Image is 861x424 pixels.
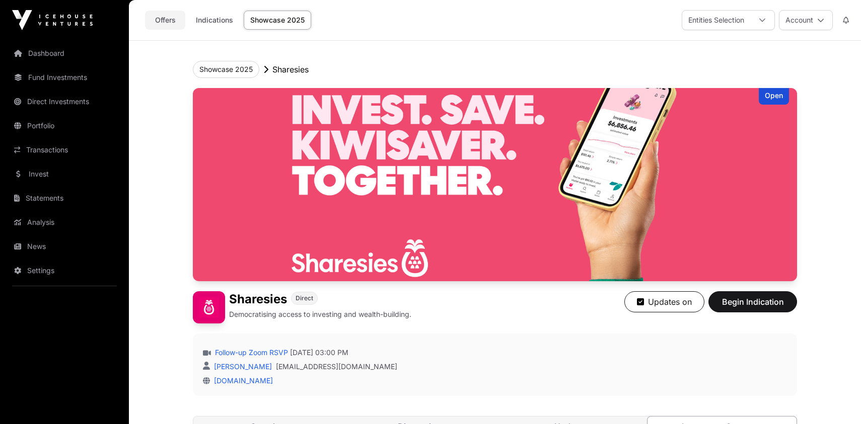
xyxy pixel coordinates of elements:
a: Settings [8,260,121,282]
img: Sharesies [193,291,225,323]
a: Offers [145,11,185,30]
a: Follow-up Zoom RSVP [213,348,288,358]
a: Invest [8,163,121,185]
iframe: Chat Widget [811,376,861,424]
a: [DOMAIN_NAME] [210,376,273,385]
a: Showcase 2025 [244,11,311,30]
a: Fund Investments [8,66,121,89]
a: [PERSON_NAME] [212,362,272,371]
a: Analysis [8,211,121,233]
a: Portfolio [8,115,121,137]
a: Statements [8,187,121,209]
a: Indications [189,11,240,30]
button: Begin Indication [708,291,797,312]
button: Account [779,10,833,30]
p: Democratising access to investing and wealth-building. [229,309,411,319]
a: News [8,235,121,258]
div: Open [759,88,789,105]
button: Showcase 2025 [193,61,259,78]
img: Sharesies [193,88,797,281]
a: Dashboard [8,42,121,64]
a: [EMAIL_ADDRESS][DOMAIN_NAME] [276,362,397,372]
span: Direct [296,294,313,302]
img: Icehouse Ventures Logo [12,10,93,30]
div: Entities Selection [682,11,750,30]
a: Transactions [8,139,121,161]
a: Direct Investments [8,91,121,113]
a: Begin Indication [708,301,797,311]
span: [DATE] 03:00 PM [290,348,348,358]
button: Updates on [624,291,704,312]
h1: Sharesies [229,291,287,307]
span: Begin Indication [721,296,784,308]
p: Sharesies [272,63,309,75]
